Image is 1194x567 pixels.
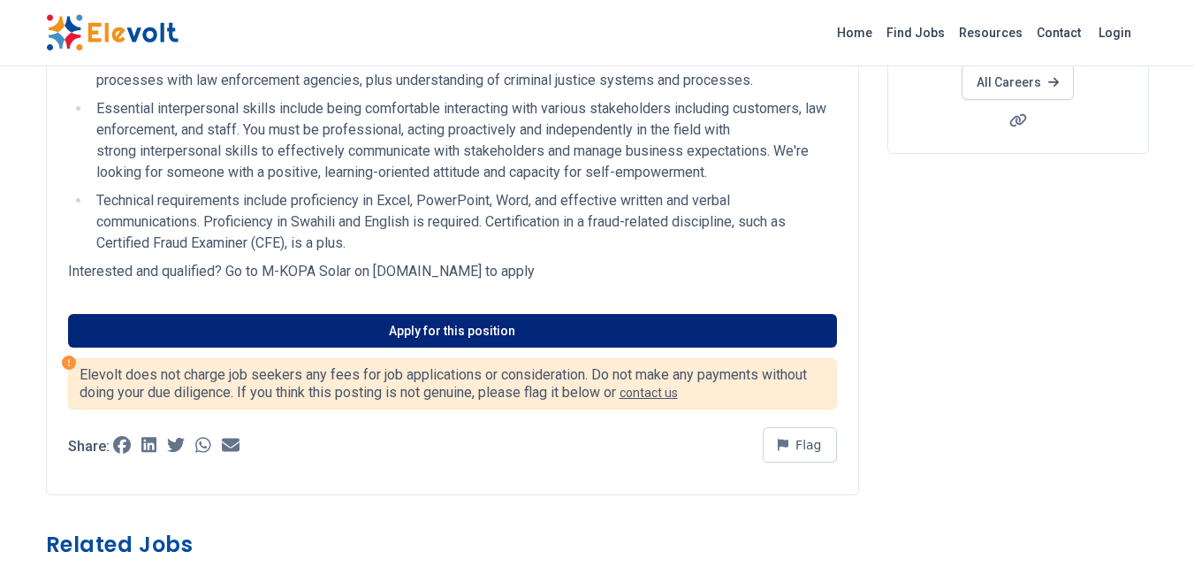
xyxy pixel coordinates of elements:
a: Find Jobs [879,19,952,47]
a: Login [1088,15,1142,50]
a: Apply for this position [68,314,837,348]
a: Resources [952,19,1030,47]
img: Elevolt [46,14,179,51]
a: contact us [620,386,678,400]
li: Technical requirements include proficiency in Excel, PowerPoint, Word, and effective written and ... [91,190,837,254]
a: Home [830,19,879,47]
li: Essential interpersonal skills include being comfortable interacting with various stakeholders in... [91,98,837,183]
p: Share: [68,440,110,454]
button: Flag [763,427,837,463]
h3: Related Jobs [46,531,859,559]
a: All Careers [962,65,1074,100]
p: Interested and qualified? Go to M-KOPA Solar on [DOMAIN_NAME] to apply [68,261,837,282]
iframe: Chat Widget [1106,482,1194,567]
a: Contact [1030,19,1088,47]
p: Elevolt does not charge job seekers any fees for job applications or consideration. Do not make a... [80,366,825,402]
